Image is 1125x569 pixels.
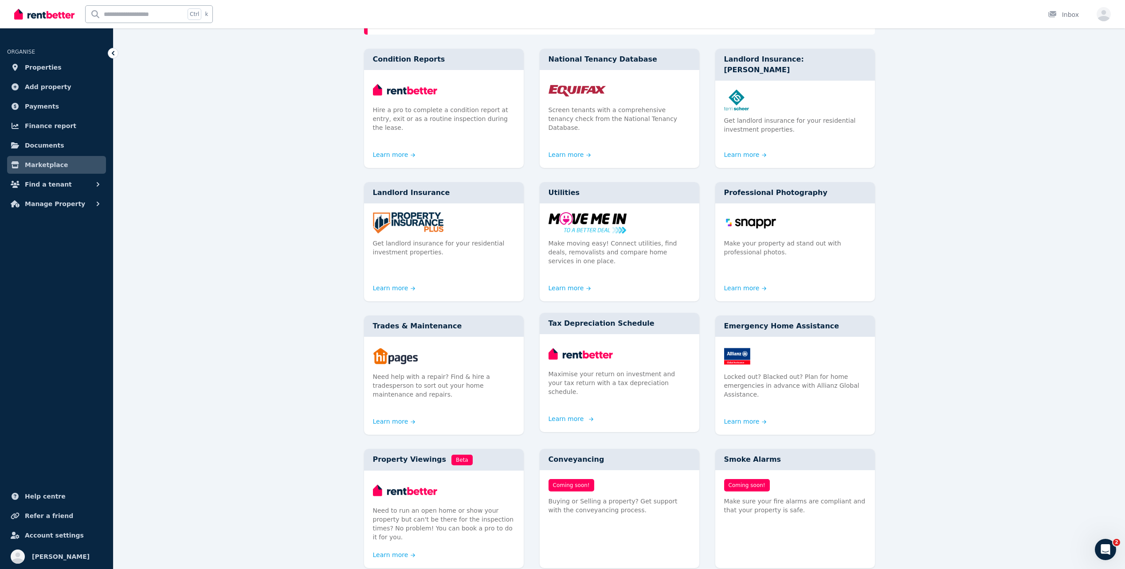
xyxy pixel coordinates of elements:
a: Payments [7,97,106,115]
a: Add property [7,78,106,96]
p: Screen tenants with a comprehensive tenancy check from the National Tenancy Database. [549,105,690,132]
img: Landlord Insurance: Terri Scheer [724,90,866,111]
div: Conveyancing [540,449,699,470]
a: Finance report [7,117,106,135]
span: Help centre [25,491,66,502]
p: Hire a pro to complete a condition report at entry, exit or as a routine inspection during the le... [373,105,515,132]
span: Coming soon! [724,479,770,491]
a: Documents [7,136,106,154]
span: Find a tenant [25,179,72,190]
span: 2 [1113,539,1120,546]
a: Marketplace [7,156,106,174]
p: Buying or Selling a property? Get support with the conveyancing process. [549,497,690,514]
a: Learn more [373,284,416,292]
a: Learn more [549,150,591,159]
div: Smoke Alarms [715,449,875,470]
iframe: Intercom live chat [1095,539,1116,560]
p: Need to run an open home or show your property but can't be there for the inspection times? No pr... [373,506,515,542]
button: Find a tenant [7,175,106,193]
span: Account settings [25,530,84,541]
span: Add property [25,82,71,92]
span: Finance report [25,121,76,131]
img: Landlord Insurance [373,212,515,234]
a: Learn more [724,150,767,159]
a: Refer a friend [7,507,106,525]
div: Landlord Insurance [364,182,524,203]
p: Make your property ad stand out with professional photos. [724,239,866,257]
a: Help centre [7,487,106,505]
span: ORGANISE [7,49,35,55]
img: Emergency Home Assistance [724,346,866,367]
p: Get landlord insurance for your residential investment properties. [373,239,515,257]
p: Need help with a repair? Find & hire a tradesperson to sort out your home maintenance and repairs. [373,372,515,399]
a: Learn more [724,284,767,292]
img: Utilities [549,212,690,234]
img: Trades & Maintenance [373,346,515,367]
img: Professional Photography [724,212,866,234]
div: Trades & Maintenance [364,316,524,337]
div: Inbox [1048,10,1079,19]
span: Properties [25,62,62,73]
span: Manage Property [25,199,85,209]
div: National Tenancy Database [540,49,699,70]
a: Learn more [549,284,591,292]
span: Marketplace [25,160,68,170]
img: Condition Reports [373,79,515,100]
a: Learn more [549,414,591,423]
a: Learn more [373,550,416,559]
div: Tax Depreciation Schedule [540,313,699,334]
div: Landlord Insurance: [PERSON_NAME] [715,49,875,81]
a: Learn more [373,150,416,159]
img: RentBetter [14,8,74,21]
span: Coming soon! [549,479,594,491]
span: Refer a friend [25,511,73,521]
div: Professional Photography [715,182,875,203]
p: Make moving easy! Connect utilities, find deals, removalists and compare home services in one place. [549,239,690,265]
span: Ctrl [188,8,201,20]
button: Manage Property [7,195,106,213]
span: Documents [25,140,64,151]
p: Maximise your return on investment and your tax return with a tax depreciation schedule. [549,370,690,396]
img: National Tenancy Database [549,79,690,100]
a: Learn more [724,417,767,426]
span: Beta [451,455,473,465]
a: Properties [7,58,106,76]
p: Locked out? Blacked out? Plan for home emergencies in advance with Allianz Global Assistance. [724,372,866,399]
p: Get landlord insurance for your residential investment properties. [724,116,866,134]
div: Emergency Home Assistance [715,316,875,337]
p: Make sure your fire alarms are compliant and that your property is safe. [724,497,866,514]
div: Utilities [540,182,699,203]
img: Tax Depreciation Schedule [549,343,690,364]
div: Condition Reports [364,49,524,70]
span: [PERSON_NAME] [32,551,90,562]
img: Property Viewings [373,479,515,501]
a: Account settings [7,526,106,544]
span: k [205,11,208,18]
div: Property Viewings [364,449,524,471]
span: Payments [25,101,59,112]
a: Learn more [373,417,416,426]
